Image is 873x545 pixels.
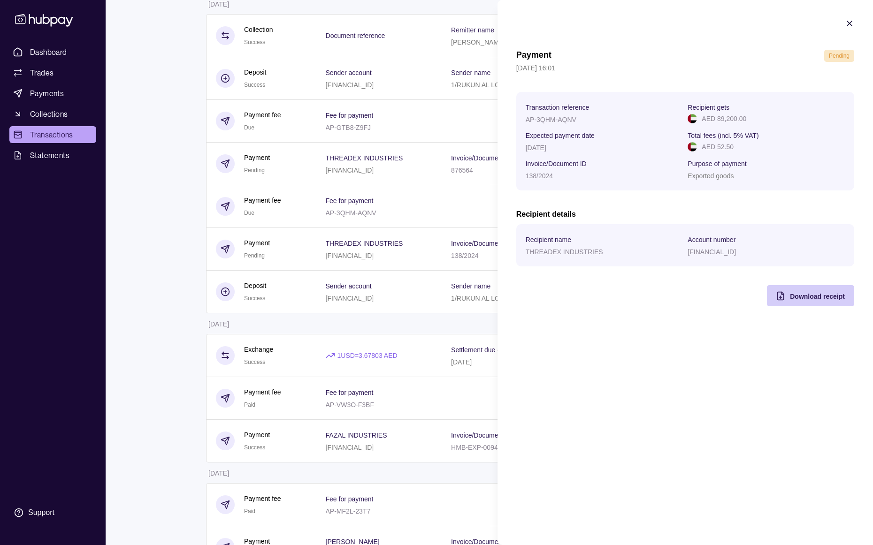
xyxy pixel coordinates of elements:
[526,248,603,256] p: THREADEX INDUSTRIES
[702,114,746,124] p: AED 89,200.00
[526,172,553,180] p: 138/2024
[516,50,551,62] h1: Payment
[829,53,850,59] span: Pending
[526,144,546,151] p: [DATE]
[702,142,734,152] p: AED 52.50
[516,63,854,73] p: [DATE] 16:01
[526,104,590,111] p: Transaction reference
[526,116,576,123] p: AP-3QHM-AQNV
[688,172,734,180] p: Exported goods
[688,236,735,243] p: Account number
[688,142,697,151] img: ae
[688,114,697,123] img: ae
[688,132,758,139] p: Total fees (incl. 5% VAT)
[526,160,587,167] p: Invoice/Document ID
[516,209,854,220] h2: Recipient details
[688,160,746,167] p: Purpose of payment
[688,248,736,256] p: [FINANCIAL_ID]
[688,104,729,111] p: Recipient gets
[766,285,854,306] button: Download receipt
[526,132,595,139] p: Expected payment date
[526,236,571,243] p: Recipient name
[790,293,845,300] span: Download receipt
